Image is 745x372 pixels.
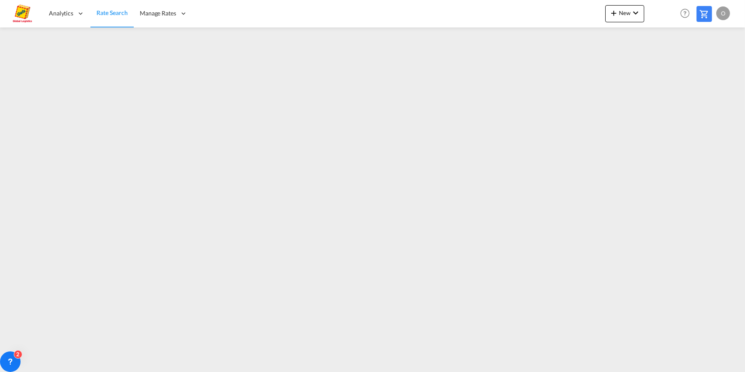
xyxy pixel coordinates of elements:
[716,6,730,20] div: O
[609,8,619,18] md-icon: icon-plus 400-fg
[631,8,641,18] md-icon: icon-chevron-down
[140,9,176,18] span: Manage Rates
[49,9,73,18] span: Analytics
[678,6,692,21] span: Help
[96,9,128,16] span: Rate Search
[13,4,32,23] img: a2a4a140666c11eeab5485e577415959.png
[609,9,641,16] span: New
[605,5,644,22] button: icon-plus 400-fgNewicon-chevron-down
[678,6,697,21] div: Help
